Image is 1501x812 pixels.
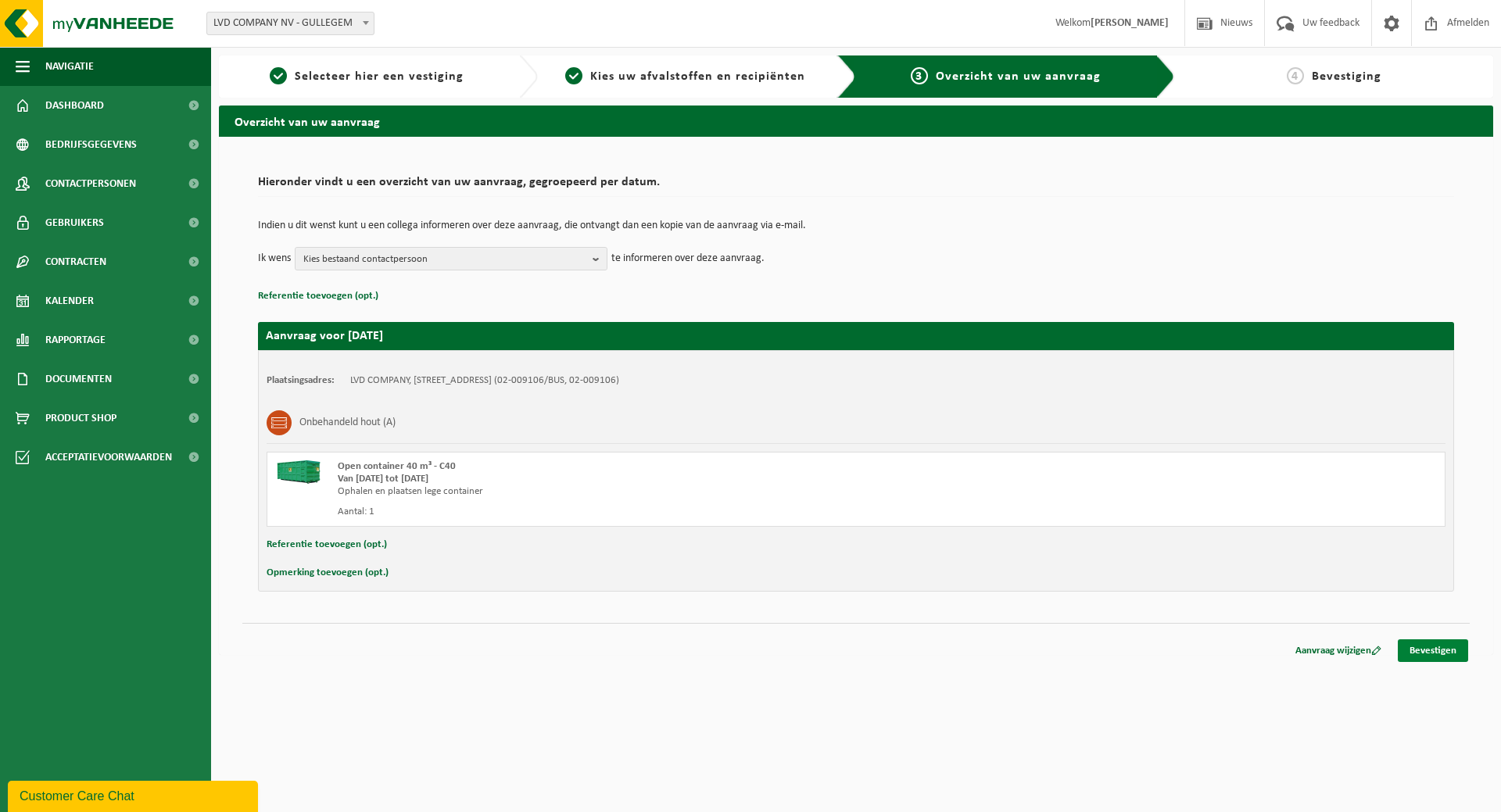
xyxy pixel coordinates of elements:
[45,242,106,281] span: Contracten
[1312,70,1381,83] span: Bevestiging
[611,247,765,270] p: te informeren over deze aanvraag.
[911,67,928,84] span: 3
[45,164,136,203] span: Contactpersonen
[295,70,464,83] span: Selecteer hier een vestiging
[338,474,428,484] strong: Van [DATE] tot [DATE]
[227,67,507,86] a: 1Selecteer hier een vestiging
[45,86,104,125] span: Dashboard
[45,281,94,320] span: Kalender
[275,460,322,484] img: HK-XC-40-GN-00.png
[1398,639,1468,662] a: Bevestigen
[45,125,137,164] span: Bedrijfsgegevens
[258,176,1454,197] h2: Hieronder vindt u een overzicht van uw aanvraag, gegroepeerd per datum.
[45,399,116,438] span: Product Shop
[338,461,456,471] span: Open container 40 m³ - C40
[258,220,1454,231] p: Indien u dit wenst kunt u een collega informeren over deze aanvraag, die ontvangt dan een kopie v...
[590,70,805,83] span: Kies uw afvalstoffen en recipiënten
[258,286,378,306] button: Referentie toevoegen (opt.)
[303,248,586,271] span: Kies bestaand contactpersoon
[45,320,106,359] span: Rapportage
[338,485,919,498] div: Ophalen en plaatsen lege container
[207,13,374,34] span: LVD COMPANY NV - GULLEGEM
[267,375,335,385] strong: Plaatsingsadres:
[45,203,104,242] span: Gebruikers
[45,47,94,86] span: Navigatie
[565,67,582,84] span: 2
[1287,67,1304,84] span: 4
[266,330,383,342] strong: Aanvraag voor [DATE]
[295,247,607,270] button: Kies bestaand contactpersoon
[267,535,387,555] button: Referentie toevoegen (opt.)
[1091,17,1169,29] strong: [PERSON_NAME]
[267,563,389,583] button: Opmerking toevoegen (opt.)
[546,67,826,86] a: 2Kies uw afvalstoffen en recipiënten
[1284,639,1393,662] a: Aanvraag wijzigen
[270,67,287,84] span: 1
[8,778,261,812] iframe: chat widget
[45,359,112,399] span: Documenten
[350,374,619,387] td: LVD COMPANY, [STREET_ADDRESS] (02-009106/BUS, 02-009106)
[299,410,396,435] h3: Onbehandeld hout (A)
[936,70,1101,83] span: Overzicht van uw aanvraag
[338,506,919,518] div: Aantal: 1
[206,12,374,35] span: LVD COMPANY NV - GULLEGEM
[219,106,1493,136] h2: Overzicht van uw aanvraag
[45,438,172,477] span: Acceptatievoorwaarden
[258,247,291,270] p: Ik wens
